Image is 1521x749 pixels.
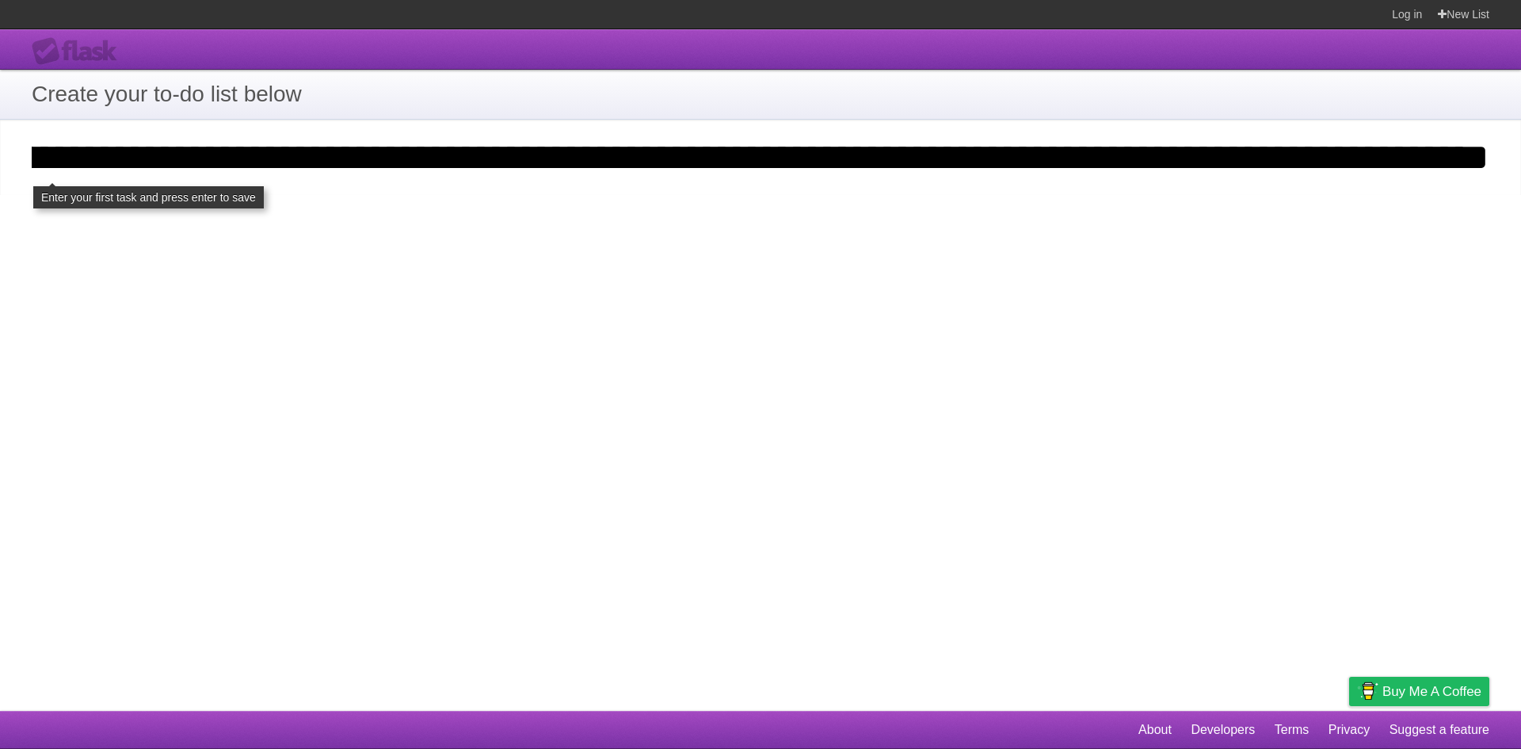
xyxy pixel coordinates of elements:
[1389,715,1489,745] a: Suggest a feature
[1328,715,1370,745] a: Privacy
[32,78,1489,111] h1: Create your to-do list below
[1275,715,1309,745] a: Terms
[1357,678,1378,705] img: Buy me a coffee
[1191,715,1255,745] a: Developers
[1349,677,1489,706] a: Buy me a coffee
[32,37,127,66] div: Flask
[1138,715,1172,745] a: About
[1382,678,1481,705] span: Buy me a coffee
